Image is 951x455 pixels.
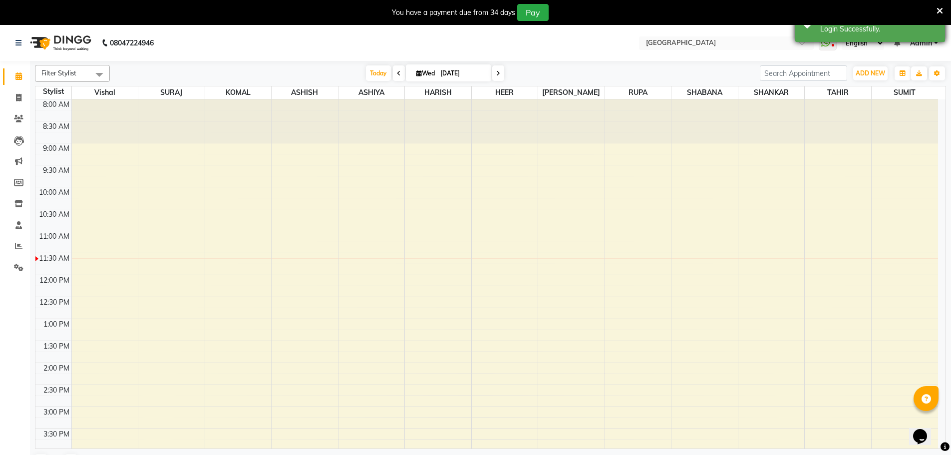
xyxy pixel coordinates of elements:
div: 10:30 AM [37,209,71,220]
span: ASHIYA [338,86,405,99]
input: 2025-09-03 [437,66,487,81]
img: logo [25,29,94,57]
span: TAHIR [805,86,871,99]
span: [PERSON_NAME] [538,86,605,99]
div: 11:00 AM [37,231,71,242]
div: 1:00 PM [41,319,71,330]
div: 2:00 PM [41,363,71,374]
span: Vishal [72,86,138,99]
div: 12:30 PM [37,297,71,308]
div: You have a payment due from 34 days [392,7,515,18]
span: SURAJ [138,86,205,99]
span: Wed [414,69,437,77]
button: ADD NEW [853,66,888,80]
span: RUPA [605,86,671,99]
div: 9:00 AM [41,143,71,154]
div: 11:30 AM [37,253,71,264]
div: Stylist [35,86,71,97]
div: 2:30 PM [41,385,71,396]
span: ASHISH [272,86,338,99]
div: 3:30 PM [41,429,71,440]
div: 8:30 AM [41,121,71,132]
span: ADD NEW [856,69,885,77]
div: 10:00 AM [37,187,71,198]
div: Login Successfully. [820,24,938,34]
span: HEER [472,86,538,99]
span: SHABANA [671,86,738,99]
span: Filter Stylist [41,69,76,77]
button: Pay [517,4,549,21]
span: SUMIT [872,86,938,99]
div: 12:00 PM [37,275,71,286]
input: Search Appointment [760,65,847,81]
iframe: chat widget [909,415,941,445]
span: KOMAL [205,86,272,99]
span: Admin [910,38,932,48]
span: SHANKAR [738,86,805,99]
div: 9:30 AM [41,165,71,176]
b: 08047224946 [110,29,154,57]
div: 1:30 PM [41,341,71,352]
div: 3:00 PM [41,407,71,418]
span: HARISH [405,86,471,99]
div: 8:00 AM [41,99,71,110]
span: Today [366,65,391,81]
